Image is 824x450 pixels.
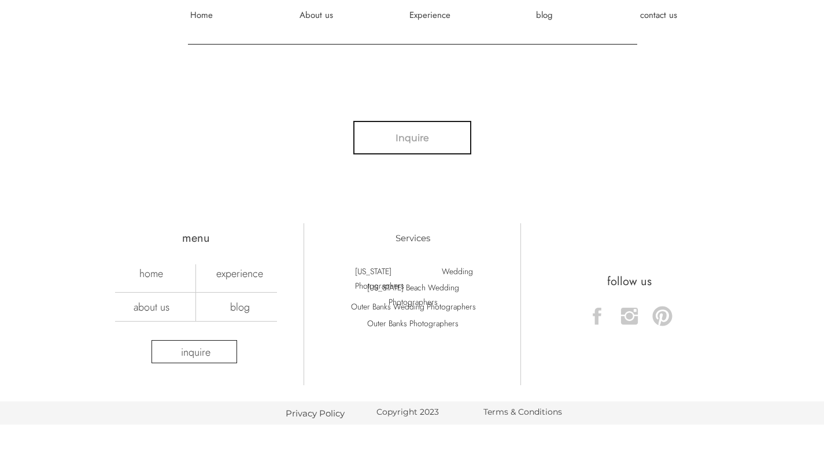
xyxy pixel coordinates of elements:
[396,9,465,21] a: Experience
[282,9,351,21] a: About us
[360,316,467,330] a: Outer Banks Photographers
[510,9,579,21] a: blog
[343,281,483,294] a: [US_STATE] Beach Wedding Photographers
[112,230,281,251] h2: menu
[111,300,192,313] a: about us
[165,345,227,359] a: inquire
[624,9,693,21] a: contact us
[355,264,473,278] a: [US_STATE] Wedding Photographers
[475,407,571,418] a: Terms & Conditions
[329,232,497,250] h2: Services
[545,274,714,287] h2: follow us
[396,132,429,143] b: Inquire
[167,9,237,21] a: Home
[199,267,280,279] a: experience
[111,267,192,279] a: home
[199,300,280,313] a: blog
[376,407,449,420] a: Copyright 2023
[378,132,447,143] a: Inquire
[277,407,353,419] a: Privacy Policy
[343,300,484,313] a: Outer Banks Wedding Photographers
